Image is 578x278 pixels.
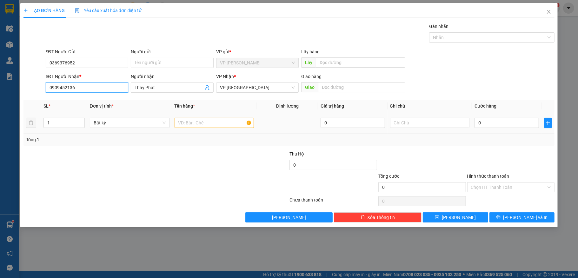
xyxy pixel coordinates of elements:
[289,151,304,156] span: Thu Hộ
[321,118,385,128] input: 0
[41,9,61,61] b: BIÊN NHẬN GỬI HÀNG HÓA
[175,118,254,128] input: VD: Bàn, Ghế
[43,103,49,109] span: SL
[442,214,476,221] span: [PERSON_NAME]
[321,103,344,109] span: Giá trị hàng
[220,83,295,92] span: VP Sài Gòn
[467,174,509,179] label: Hình thức thanh toán
[368,214,395,221] span: Xóa Thông tin
[361,215,365,220] span: delete
[301,82,318,92] span: Giao
[245,212,333,222] button: [PERSON_NAME]
[75,8,142,13] span: Yêu cầu xuất hóa đơn điện tử
[90,103,114,109] span: Đơn vị tính
[216,48,299,55] div: VP gửi
[26,118,36,128] button: delete
[378,174,399,179] span: Tổng cước
[23,8,28,13] span: plus
[334,212,422,222] button: deleteXóa Thông tin
[220,58,295,68] span: VP Phan Thiết
[540,3,558,21] button: Close
[423,212,488,222] button: save[PERSON_NAME]
[503,214,548,221] span: [PERSON_NAME] và In
[289,196,378,208] div: Chưa thanh toán
[489,212,555,222] button: printer[PERSON_NAME] và In
[131,73,214,80] div: Người nhận
[301,74,322,79] span: Giao hàng
[46,73,129,80] div: SĐT Người Nhận
[475,103,496,109] span: Cước hàng
[75,8,80,13] img: icon
[26,136,223,143] div: Tổng: 1
[94,118,166,128] span: Bất kỳ
[276,103,299,109] span: Định lượng
[301,49,320,54] span: Lấy hàng
[205,85,210,90] span: user-add
[546,9,551,14] span: close
[388,100,472,112] th: Ghi chú
[301,57,316,68] span: Lấy
[435,215,439,220] span: save
[390,118,470,128] input: Ghi Chú
[8,41,36,71] b: [PERSON_NAME]
[53,24,87,29] b: [DOMAIN_NAME]
[216,74,234,79] span: VP Nhận
[69,8,84,23] img: logo.jpg
[544,120,552,125] span: plus
[23,8,65,13] span: TẠO ĐƠN HÀNG
[272,214,306,221] span: [PERSON_NAME]
[318,82,405,92] input: Dọc đường
[429,24,448,29] label: Gán nhãn
[544,118,552,128] button: plus
[496,215,501,220] span: printer
[175,103,195,109] span: Tên hàng
[53,30,87,38] li: (c) 2017
[131,48,214,55] div: Người gửi
[46,48,129,55] div: SĐT Người Gửi
[316,57,405,68] input: Dọc đường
